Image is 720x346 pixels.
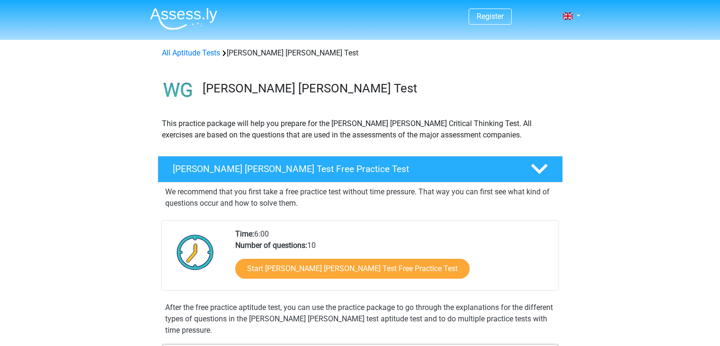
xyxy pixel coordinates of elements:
[165,186,555,209] p: We recommend that you first take a free practice test without time pressure. That way you can fir...
[235,259,470,279] a: Start [PERSON_NAME] [PERSON_NAME] Test Free Practice Test
[162,118,559,141] p: This practice package will help you prepare for the [PERSON_NAME] [PERSON_NAME] Critical Thinking...
[158,47,562,59] div: [PERSON_NAME] [PERSON_NAME] Test
[161,302,559,336] div: After the free practice aptitude test, you can use the practice package to go through the explana...
[162,48,220,57] a: All Aptitude Tests
[171,228,219,276] img: Clock
[158,70,198,110] img: watson glaser test
[173,164,516,174] h4: [PERSON_NAME] [PERSON_NAME] Test Free Practice Test
[154,156,567,182] a: [PERSON_NAME] [PERSON_NAME] Test Free Practice Test
[150,8,217,30] img: Assessly
[203,81,555,96] h3: [PERSON_NAME] [PERSON_NAME] Test
[235,229,254,238] b: Time:
[477,12,504,21] a: Register
[235,241,307,250] b: Number of questions:
[228,228,558,290] div: 6:00 10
